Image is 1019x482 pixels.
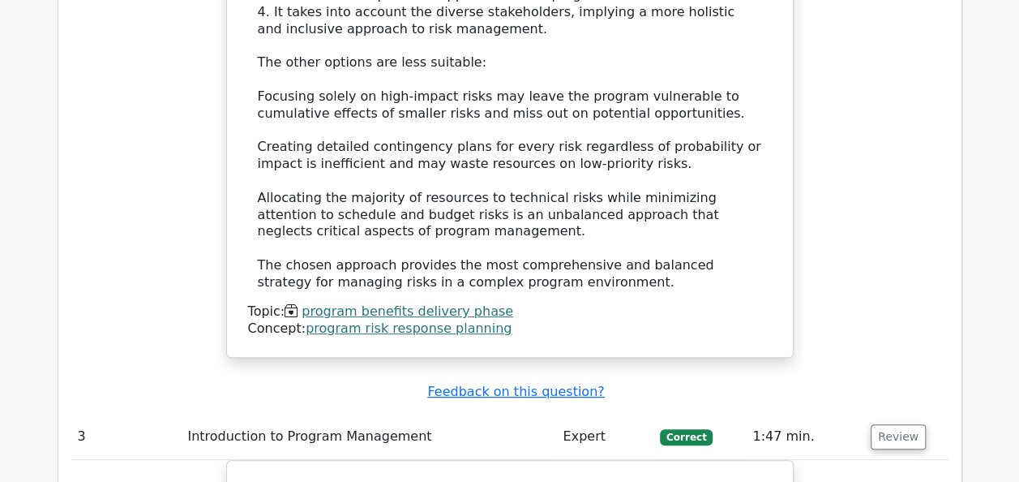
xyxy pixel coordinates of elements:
[427,384,604,399] a: Feedback on this question?
[181,414,556,460] td: Introduction to Program Management
[746,414,864,460] td: 1:47 min.
[306,321,512,336] a: program risk response planning
[71,414,182,460] td: 3
[660,429,713,445] span: Correct
[302,303,513,319] a: program benefits delivery phase
[871,424,926,450] button: Review
[248,321,772,338] div: Concept:
[556,414,653,460] td: Expert
[248,303,772,321] div: Topic:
